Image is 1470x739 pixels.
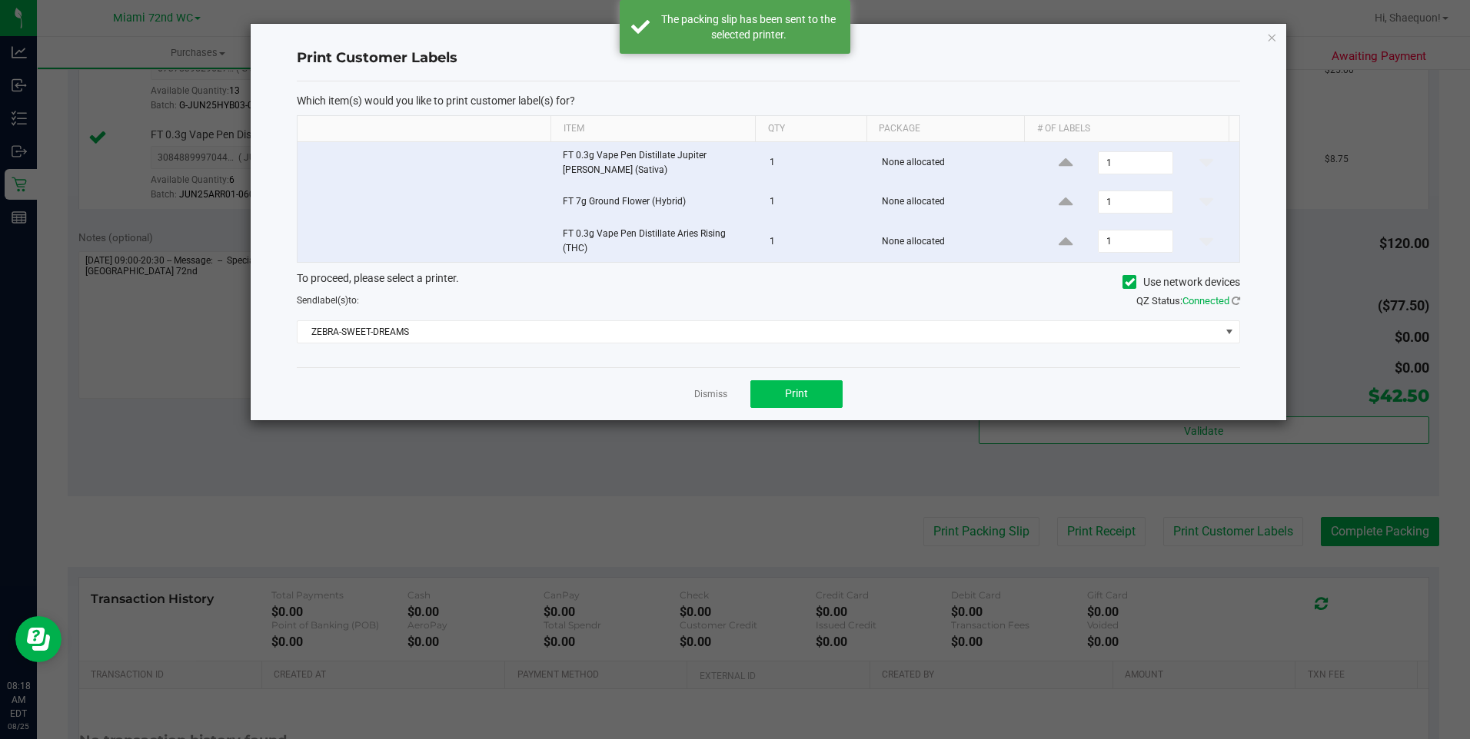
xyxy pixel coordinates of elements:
[760,220,873,262] td: 1
[873,220,1033,262] td: None allocated
[318,295,348,306] span: label(s)
[873,184,1033,220] td: None allocated
[694,388,727,401] a: Dismiss
[755,116,866,142] th: Qty
[298,321,1220,343] span: ZEBRA-SWEET-DREAMS
[554,142,760,184] td: FT 0.3g Vape Pen Distillate Jupiter [PERSON_NAME] (Sativa)
[750,380,843,408] button: Print
[785,387,808,399] span: Print
[1024,116,1229,142] th: # of labels
[760,142,873,184] td: 1
[1136,295,1240,307] span: QZ Status:
[1122,274,1240,290] label: Use network devices
[550,116,755,142] th: Item
[15,616,62,662] iframe: Resource center
[554,184,760,220] td: FT 7g Ground Flower (Hybrid)
[554,220,760,262] td: FT 0.3g Vape Pen Distillate Aries Rising (THC)
[1182,295,1229,307] span: Connected
[760,184,873,220] td: 1
[297,295,359,306] span: Send to:
[297,94,1240,108] p: Which item(s) would you like to print customer label(s) for?
[297,48,1240,68] h4: Print Customer Labels
[866,116,1024,142] th: Package
[873,142,1033,184] td: None allocated
[285,270,1252,293] div: To proceed, please select a printer.
[658,12,839,42] div: The packing slip has been sent to the selected printer.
